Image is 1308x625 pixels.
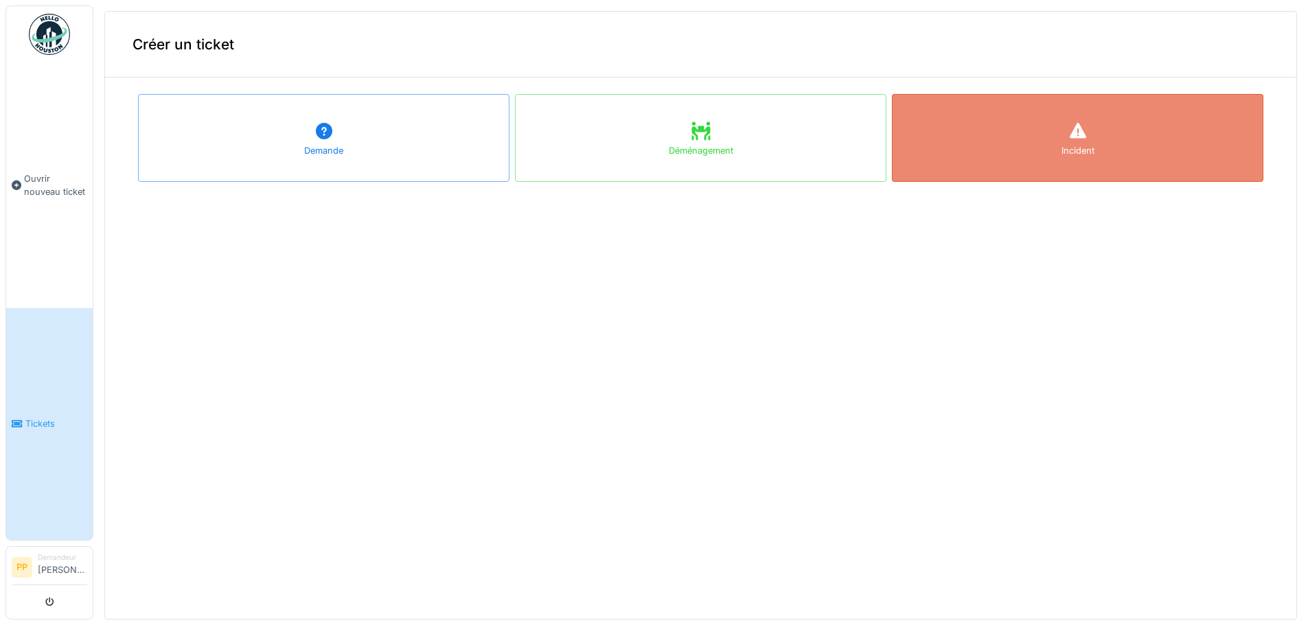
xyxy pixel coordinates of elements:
[12,552,87,585] a: PP Demandeur[PERSON_NAME]
[6,308,93,541] a: Tickets
[24,172,87,198] span: Ouvrir nouveau ticket
[29,14,70,55] img: Badge_color-CXgf-gQk.svg
[38,552,87,582] li: [PERSON_NAME]
[6,62,93,308] a: Ouvrir nouveau ticket
[25,417,87,430] span: Tickets
[38,552,87,563] div: Demandeur
[12,557,32,578] li: PP
[1062,144,1094,157] div: Incident
[669,144,733,157] div: Déménagement
[105,12,1296,78] div: Créer un ticket
[304,144,343,157] div: Demande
